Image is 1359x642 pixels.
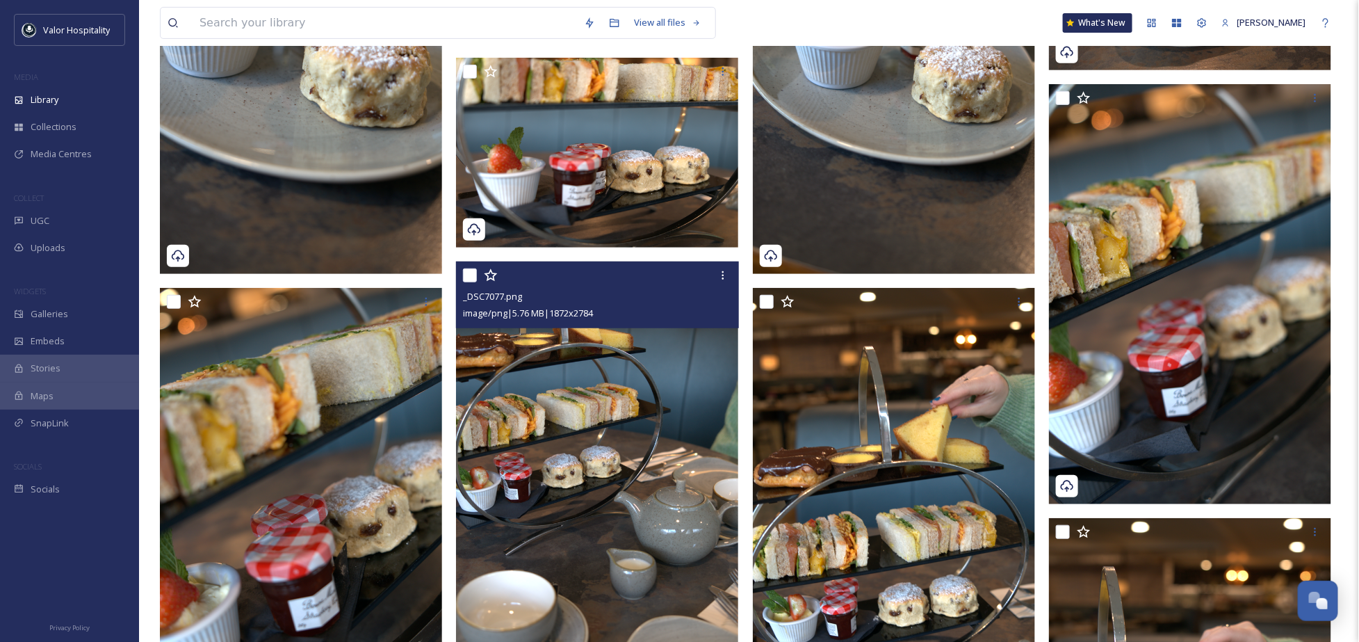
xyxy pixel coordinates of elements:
span: Privacy Policy [49,623,90,632]
span: Media Centres [31,147,92,161]
span: SnapLink [31,417,69,430]
span: Library [31,93,58,106]
span: Stories [31,362,60,375]
span: Uploads [31,241,65,255]
span: Galleries [31,307,68,321]
span: MEDIA [14,72,38,82]
span: image/png | 5.76 MB | 1872 x 2784 [463,307,593,319]
span: Valor Hospitality [43,24,110,36]
span: SOCIALS [14,461,42,472]
input: Search your library [193,8,577,38]
span: Maps [31,390,54,403]
span: Embeds [31,335,65,348]
span: WIDGETS [14,286,46,296]
span: UGC [31,214,49,227]
a: View all files [627,9,708,36]
a: [PERSON_NAME] [1214,9,1313,36]
span: COLLECT [14,193,44,203]
span: Socials [31,483,60,496]
span: Collections [31,120,76,134]
a: What's New [1063,13,1132,33]
button: Open Chat [1298,581,1338,621]
img: images [22,23,36,37]
img: _DSC7088.png [1049,84,1331,504]
a: Privacy Policy [49,618,90,635]
img: _DSC7085.png [456,58,738,248]
span: _DSC7077.png [463,290,522,303]
span: [PERSON_NAME] [1237,16,1306,29]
